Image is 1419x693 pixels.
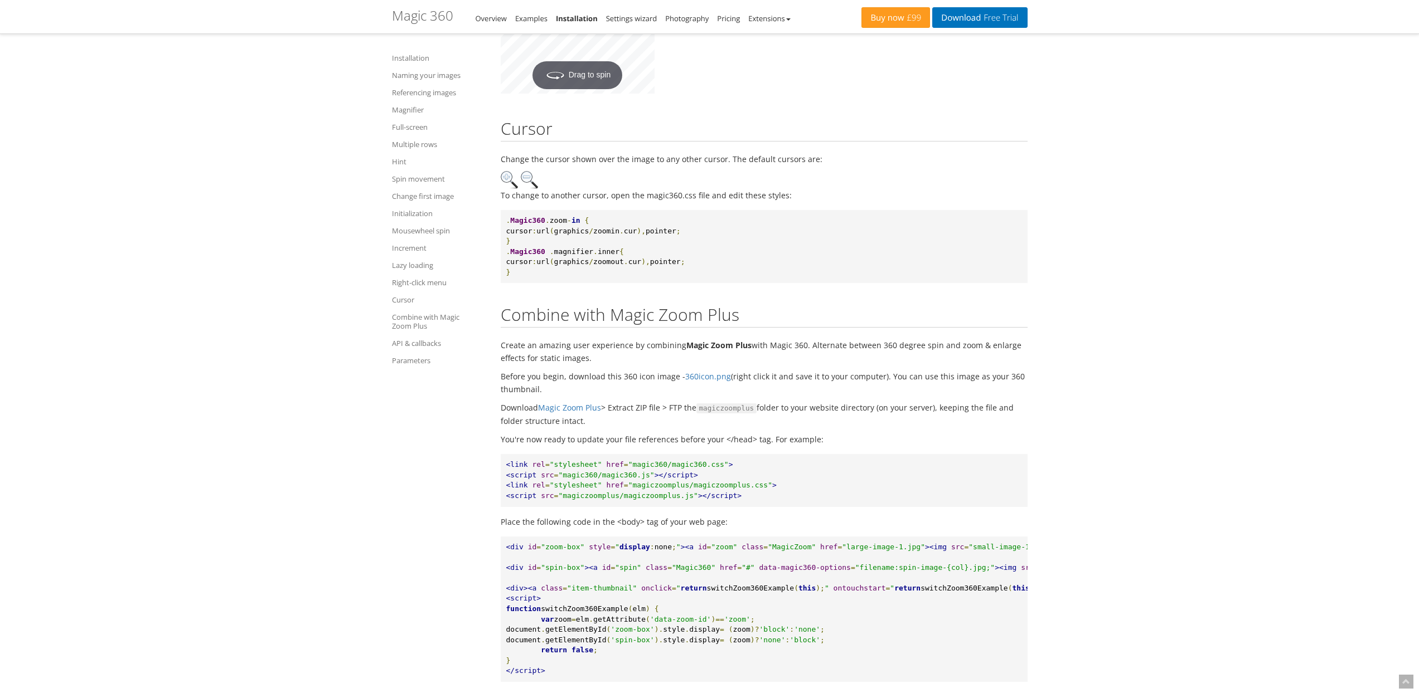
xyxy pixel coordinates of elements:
[538,402,601,413] a: Magic Zoom Plus
[536,543,541,551] span: =
[501,153,1028,165] p: Change the cursor shown over the image to any other cursor. The default cursors are:
[964,543,968,551] span: =
[759,636,786,644] span: 'none'
[742,563,754,572] span: "#"
[790,636,820,644] span: 'block'
[532,227,536,235] span: :
[759,563,851,572] span: data-magic360-options
[995,563,1016,572] span: ><img
[742,543,763,551] span: class
[541,604,628,613] span: switchZoom360Example
[655,625,664,633] span: ).
[772,481,777,489] span: >
[646,563,667,572] span: class
[541,471,554,479] span: src
[558,471,654,479] span: "magic360/magic360.js"
[733,625,750,633] span: zoom
[506,563,524,572] span: <div
[476,13,507,23] a: Overview
[696,403,757,413] span: magiczoomplus
[550,481,602,489] span: "stylesheet"
[851,563,855,572] span: =
[554,615,572,623] span: zoom
[567,584,637,592] span: "item-thumbnail"
[816,584,825,592] span: );
[698,543,707,551] span: id
[628,481,772,489] span: "magiczoomplus/magiczoomplus.css"
[729,625,733,633] span: (
[506,666,545,675] span: </script>
[506,268,511,276] span: }
[392,172,487,186] a: Spin movement
[506,481,528,489] span: <link
[676,584,681,592] span: "
[501,401,1028,427] p: Download > Extract ZIP file > FTP the folder to your website directory (on your server), keeping ...
[619,247,624,256] span: {
[392,354,487,367] a: Parameters
[650,257,681,266] span: pointer
[550,257,554,266] span: (
[768,543,816,551] span: "MagicZoom"
[541,563,584,572] span: "spin-box"
[798,584,816,592] span: this
[925,543,947,551] span: ><img
[536,227,549,235] span: url
[646,615,650,623] span: (
[550,227,554,235] span: (
[611,563,615,572] span: =
[729,636,733,644] span: (
[707,584,795,592] span: switchZoom360Example
[392,8,453,23] h1: Magic 360
[733,636,750,644] span: zoom
[637,227,646,235] span: ),
[589,615,593,623] span: .
[921,584,1008,592] span: switchZoom360Example
[904,13,922,22] span: £99
[506,257,532,266] span: cursor
[790,625,794,633] span: :
[655,604,659,613] span: {
[506,460,528,468] span: <link
[820,625,825,633] span: ;
[686,340,752,350] strong: Magic Zoom Plus
[607,636,611,644] span: (
[392,189,487,203] a: Change first image
[837,543,842,551] span: =
[506,594,541,602] span: <script>
[501,370,1028,396] p: Before you begin, download this 360 icon image - (right click it and save it to your computer). Y...
[628,257,641,266] span: cur
[506,604,541,613] span: function
[572,216,580,225] span: in
[589,257,593,266] span: /
[1021,563,1034,572] span: src
[392,310,487,333] a: Combine with Magic Zoom Plus
[794,584,798,592] span: (
[510,247,545,256] span: Magic360
[663,625,685,633] span: style
[501,433,1028,446] p: You're now ready to update your file references before your </head> tag. For example:
[707,543,711,551] span: =
[536,563,541,572] span: =
[541,646,567,654] span: return
[672,563,715,572] span: "Magic360"
[392,241,487,255] a: Increment
[545,636,607,644] span: getElementById
[541,491,554,500] span: src
[607,481,624,489] span: href
[794,625,820,633] span: 'none'
[501,339,1028,364] p: Create an amazing user experience by combining with Magic 360. Alternate between 360 degree spin ...
[720,563,737,572] span: href
[589,227,593,235] span: /
[894,584,921,592] span: return
[506,584,537,592] span: <div><a
[861,7,930,28] a: Buy now£99
[932,7,1027,28] a: DownloadFree Trial
[685,625,689,633] span: .
[825,584,829,592] span: "
[650,543,655,551] span: :
[593,615,646,623] span: getAttribute
[556,13,598,23] a: Installation
[598,247,619,256] span: inner
[554,227,589,235] span: graphics
[506,656,511,665] span: }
